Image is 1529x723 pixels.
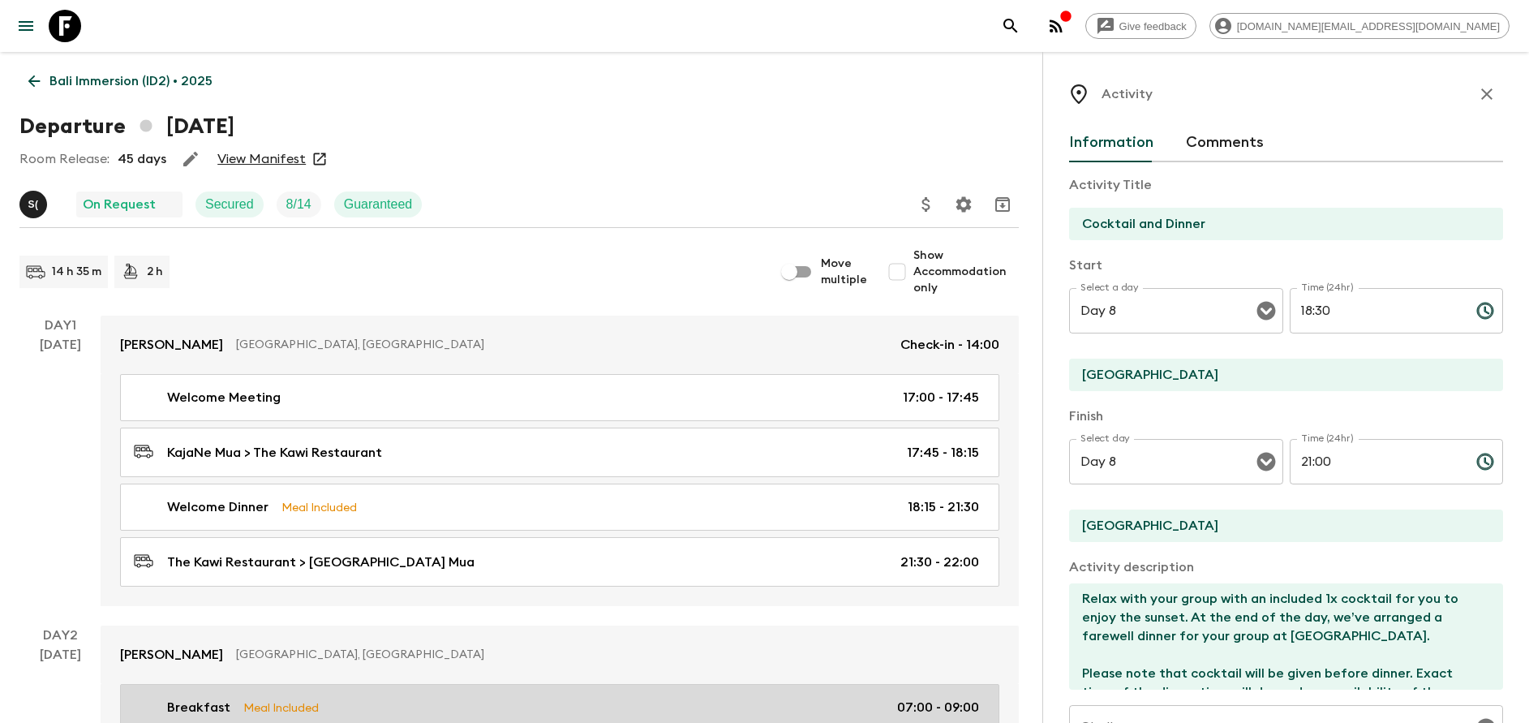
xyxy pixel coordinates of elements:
textarea: Relax with your group with an included 1x cocktail for you to enjoy the sunset. At the end of the... [1069,583,1490,690]
p: Bali Immersion (ID2) • 2025 [49,71,213,91]
input: Start Location [1069,359,1490,391]
p: 17:00 - 17:45 [903,388,979,407]
span: Move multiple [821,256,868,288]
a: Give feedback [1085,13,1196,39]
button: Choose time, selected time is 9:00 PM [1469,445,1501,478]
a: View Manifest [217,151,306,167]
a: Welcome Meeting17:00 - 17:45 [120,374,999,421]
button: Settings [947,188,980,221]
p: Activity [1102,84,1153,104]
p: Start [1069,256,1503,275]
p: Secured [205,195,254,214]
button: search adventures [994,10,1027,42]
p: 21:30 - 22:00 [900,553,979,572]
input: E.g Hozuagawa boat tour [1069,208,1490,240]
h1: Departure [DATE] [19,110,234,143]
input: hh:mm [1290,439,1463,484]
label: Select day [1080,432,1130,445]
p: Day 2 [19,626,101,645]
div: Trip Fill [277,192,321,217]
button: menu [10,10,42,42]
p: 18:15 - 21:30 [908,497,979,517]
p: 2 h [147,264,163,280]
p: On Request [83,195,156,214]
span: [DOMAIN_NAME][EMAIL_ADDRESS][DOMAIN_NAME] [1228,20,1509,32]
p: Room Release: [19,149,110,169]
div: [DOMAIN_NAME][EMAIL_ADDRESS][DOMAIN_NAME] [1209,13,1510,39]
div: [DATE] [40,335,81,606]
p: The Kawi Restaurant > [GEOGRAPHIC_DATA] Mua [167,553,475,572]
p: 07:00 - 09:00 [897,698,979,717]
span: Show Accommodation only [913,247,1019,296]
p: Guaranteed [344,195,413,214]
button: Update Price, Early Bird Discount and Costs [910,188,943,221]
label: Select a day [1080,281,1138,295]
p: S ( [28,198,38,211]
p: [GEOGRAPHIC_DATA], [GEOGRAPHIC_DATA] [236,337,887,353]
p: 45 days [118,149,166,169]
button: Open [1255,450,1278,473]
label: Time (24hr) [1301,281,1354,295]
input: End Location (leave blank if same as Start) [1069,510,1490,542]
button: Archive (Completed, Cancelled or Unsynced Departures only) [986,188,1019,221]
p: Meal Included [281,498,357,516]
a: Welcome DinnerMeal Included18:15 - 21:30 [120,484,999,531]
button: S( [19,191,50,218]
p: Finish [1069,407,1503,426]
a: [PERSON_NAME][GEOGRAPHIC_DATA], [GEOGRAPHIC_DATA] [101,626,1019,684]
button: Comments [1186,123,1264,162]
p: Meal Included [243,699,319,717]
p: Welcome Meeting [167,388,281,407]
p: Day 1 [19,316,101,335]
p: 14 h 35 m [52,264,101,280]
p: 17:45 - 18:15 [907,443,979,463]
span: Give feedback [1110,20,1196,32]
p: KajaNe Mua > The Kawi Restaurant [167,443,382,463]
label: Time (24hr) [1301,432,1354,445]
a: The Kawi Restaurant > [GEOGRAPHIC_DATA] Mua21:30 - 22:00 [120,537,999,587]
p: Check-in - 14:00 [900,335,999,355]
p: Welcome Dinner [167,497,268,517]
p: [PERSON_NAME] [120,645,223,665]
p: Activity Title [1069,175,1503,195]
a: KajaNe Mua > The Kawi Restaurant17:45 - 18:15 [120,428,999,477]
a: Bali Immersion (ID2) • 2025 [19,65,221,97]
p: Breakfast [167,698,230,717]
p: [PERSON_NAME] [120,335,223,355]
button: Choose time, selected time is 6:30 PM [1469,295,1501,327]
p: 8 / 14 [286,195,311,214]
input: hh:mm [1290,288,1463,334]
p: [GEOGRAPHIC_DATA], [GEOGRAPHIC_DATA] [236,647,986,663]
a: [PERSON_NAME][GEOGRAPHIC_DATA], [GEOGRAPHIC_DATA]Check-in - 14:00 [101,316,1019,374]
span: Shandy (Putu) Sandhi Astra Juniawan [19,196,50,209]
p: Activity description [1069,557,1503,577]
button: Information [1069,123,1153,162]
button: Open [1255,299,1278,322]
div: Secured [195,192,264,217]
